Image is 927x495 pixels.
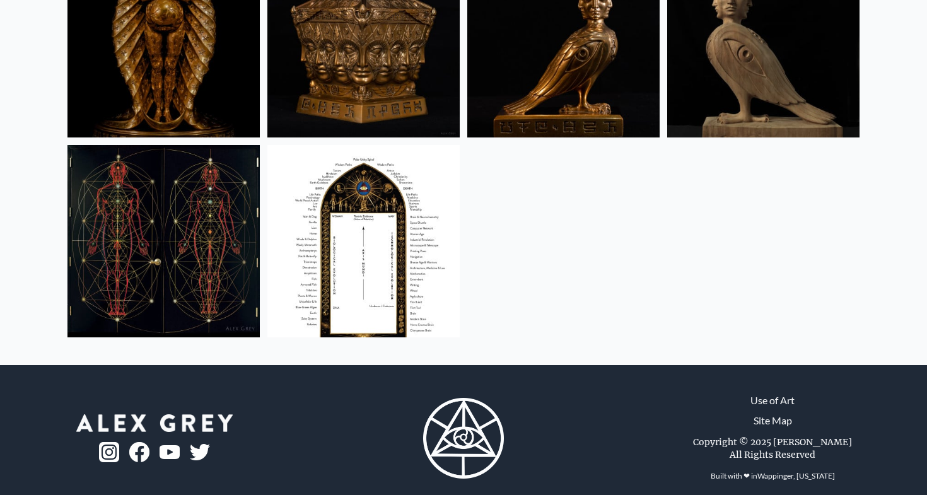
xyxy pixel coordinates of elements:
img: twitter-logo.png [190,444,210,460]
div: Copyright © 2025 [PERSON_NAME] [693,436,852,448]
a: Wappinger, [US_STATE] [757,471,835,480]
div: Built with ❤ in [706,466,840,486]
img: Sacred Mirrors Frame [267,145,460,337]
img: ig-logo.png [99,442,119,462]
div: All Rights Reserved [730,448,815,461]
a: Use of Art [750,393,795,408]
a: Site Map [754,413,792,428]
img: youtube-logo.png [160,445,180,460]
img: fb-logo.png [129,442,149,462]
